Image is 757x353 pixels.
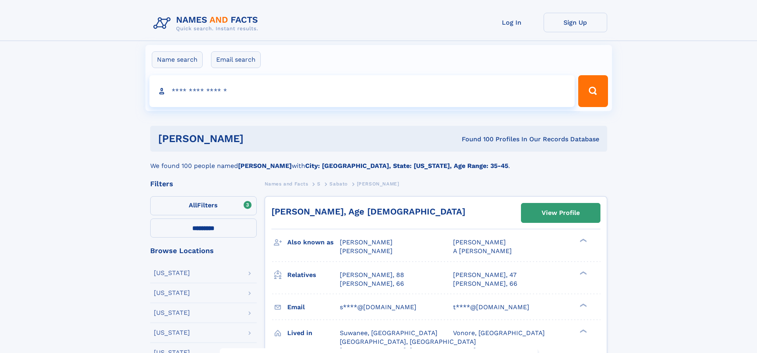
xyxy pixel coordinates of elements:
label: Name search [152,51,203,68]
a: S [317,179,321,189]
a: Sign Up [544,13,607,32]
span: [GEOGRAPHIC_DATA], [GEOGRAPHIC_DATA] [340,338,476,345]
h3: Also known as [287,236,340,249]
span: Sabato [329,181,348,187]
a: Log In [480,13,544,32]
span: [PERSON_NAME] [453,238,506,246]
span: [PERSON_NAME] [340,247,393,255]
span: A [PERSON_NAME] [453,247,512,255]
div: [US_STATE] [154,270,190,276]
div: Browse Locations [150,247,257,254]
button: Search Button [578,75,608,107]
div: [US_STATE] [154,290,190,296]
b: City: [GEOGRAPHIC_DATA], State: [US_STATE], Age Range: 35-45 [305,162,508,170]
div: ❯ [578,328,587,333]
div: ❯ [578,302,587,308]
a: [PERSON_NAME], 66 [340,279,404,288]
h3: Email [287,300,340,314]
b: [PERSON_NAME] [238,162,292,170]
a: [PERSON_NAME], 47 [453,271,517,279]
div: We found 100 people named with . [150,152,607,171]
span: [PERSON_NAME] [357,181,399,187]
span: S [317,181,321,187]
h3: Lived in [287,326,340,340]
img: Logo Names and Facts [150,13,265,34]
span: Vonore, [GEOGRAPHIC_DATA] [453,329,545,337]
label: Email search [211,51,261,68]
a: [PERSON_NAME], 88 [340,271,404,279]
span: [PERSON_NAME] [340,238,393,246]
div: View Profile [542,204,580,222]
span: All [189,201,197,209]
a: [PERSON_NAME], Age [DEMOGRAPHIC_DATA] [271,207,465,216]
span: Suwanee, [GEOGRAPHIC_DATA] [340,329,438,337]
input: search input [149,75,575,107]
a: Sabato [329,179,348,189]
label: Filters [150,196,257,215]
div: ❯ [578,270,587,275]
div: Filters [150,180,257,187]
h3: Relatives [287,268,340,282]
div: [US_STATE] [154,310,190,316]
div: Found 100 Profiles In Our Records Database [352,135,599,144]
a: View Profile [521,203,600,222]
a: Names and Facts [265,179,308,189]
h1: [PERSON_NAME] [158,134,353,144]
a: [PERSON_NAME], 66 [453,279,517,288]
div: [US_STATE] [154,330,190,336]
div: ❯ [578,238,587,243]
